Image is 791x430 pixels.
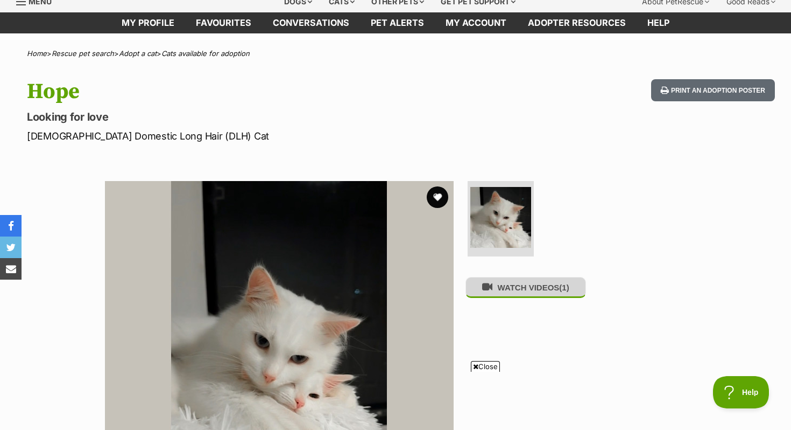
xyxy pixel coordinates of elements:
[119,49,157,58] a: Adopt a cat
[651,79,775,101] button: Print an adoption poster
[27,109,482,124] p: Looking for love
[161,49,250,58] a: Cats available for adoption
[470,187,531,248] img: Photo of Hope
[27,129,482,143] p: [DEMOGRAPHIC_DATA] Domestic Long Hair (DLH) Cat
[135,376,656,425] iframe: Advertisement
[27,49,47,58] a: Home
[559,283,569,292] span: (1)
[465,277,586,298] button: WATCH VIDEOS(1)
[111,12,185,33] a: My profile
[360,12,435,33] a: Pet alerts
[185,12,262,33] a: Favourites
[713,376,769,408] iframe: Help Scout Beacon - Open
[427,186,448,208] button: favourite
[471,361,500,372] span: Close
[262,12,360,33] a: conversations
[52,49,114,58] a: Rescue pet search
[435,12,517,33] a: My account
[637,12,680,33] a: Help
[27,79,482,104] h1: Hope
[517,12,637,33] a: Adopter resources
